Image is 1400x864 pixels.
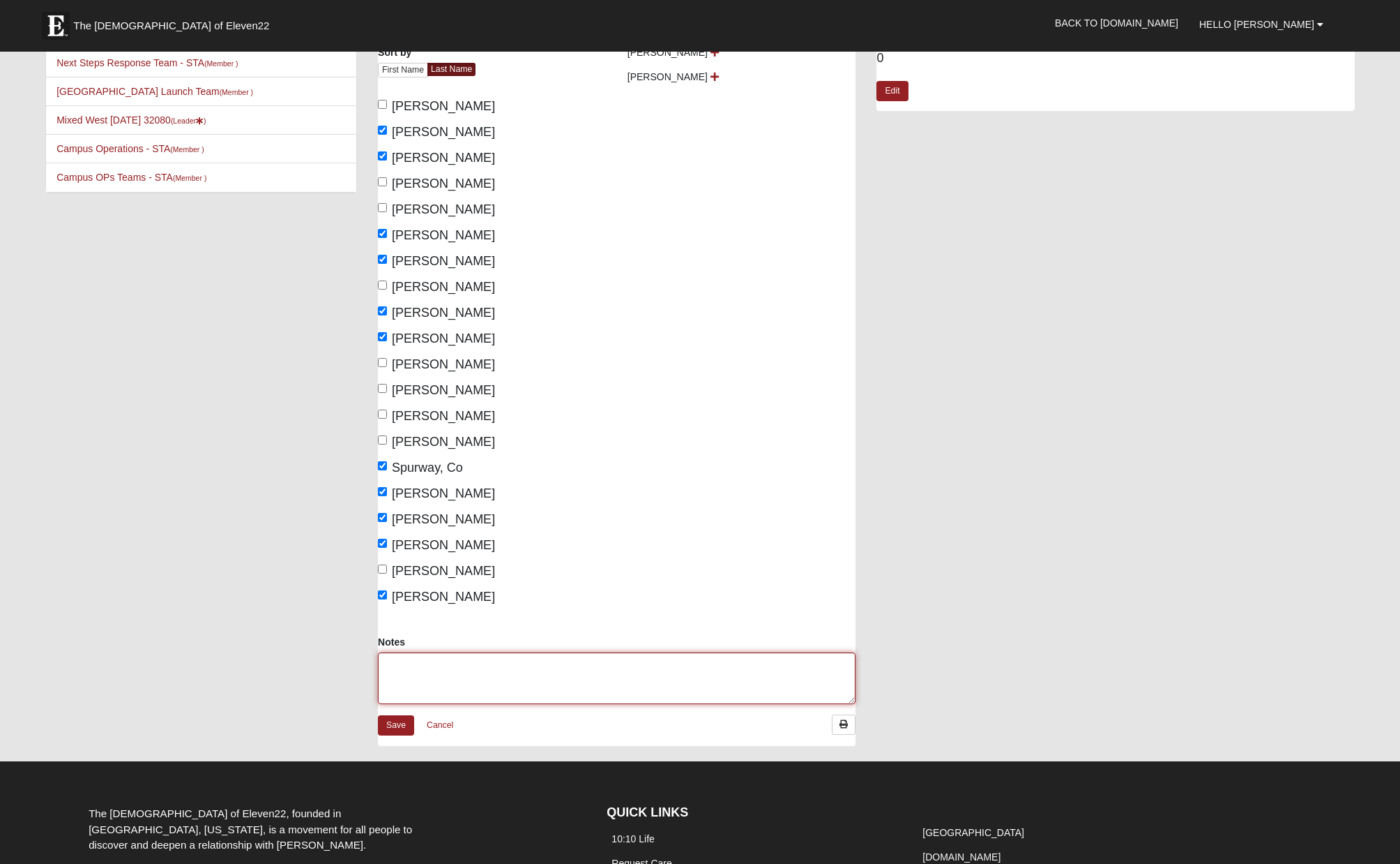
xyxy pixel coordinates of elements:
a: Last Name [427,63,475,76]
a: Save [378,715,414,736]
span: [PERSON_NAME] [627,71,708,82]
span: [PERSON_NAME] [392,151,495,165]
span: [PERSON_NAME] [392,177,495,191]
input: [PERSON_NAME] [378,229,387,238]
input: [PERSON_NAME] [378,177,387,186]
a: Print Attendance Roster [832,715,855,735]
span: [PERSON_NAME] [392,512,495,526]
a: [GEOGRAPHIC_DATA] [922,827,1024,838]
a: 10:10 Life [611,833,655,844]
span: [PERSON_NAME] [392,202,495,216]
dd: 0 [876,50,1354,68]
input: [PERSON_NAME] [378,126,387,135]
input: [PERSON_NAME] [378,203,387,212]
span: [PERSON_NAME] [392,332,495,345]
input: [PERSON_NAME] [378,410,387,419]
a: Cancel [418,715,462,736]
small: (Leader ) [171,117,206,125]
span: [PERSON_NAME] [392,564,495,578]
a: Campus OPs Teams - STA(Member ) [56,172,206,183]
small: (Member ) [170,145,204,154]
a: Back to [DOMAIN_NAME] [1044,6,1189,40]
a: Campus Operations - STA(Member ) [56,143,204,154]
input: [PERSON_NAME] [378,358,387,367]
a: The [DEMOGRAPHIC_DATA] of Eleven22 [35,5,314,40]
input: [PERSON_NAME] [378,539,387,548]
a: Add Person to Group [710,71,719,82]
input: [PERSON_NAME] [378,255,387,264]
span: [PERSON_NAME] [392,590,495,604]
span: [PERSON_NAME] [392,306,495,320]
input: [PERSON_NAME] [378,306,387,315]
a: First Name [378,63,428,77]
span: [PERSON_NAME] [392,228,495,242]
small: (Member ) [220,88,253,96]
input: [PERSON_NAME] [378,513,387,522]
input: [PERSON_NAME] [378,565,387,574]
a: Add Person to Group [710,47,719,58]
span: [PERSON_NAME] [627,47,708,58]
input: [PERSON_NAME] [378,151,387,161]
a: Edit [876,81,908,101]
span: [PERSON_NAME] [392,383,495,397]
a: Next Steps Response Team - STA(Member ) [56,57,238,68]
input: [PERSON_NAME] [378,435,387,445]
small: (Member ) [204,59,238,68]
img: Eleven22 logo [42,12,70,40]
input: [PERSON_NAME] [378,281,387,290]
span: [PERSON_NAME] [392,99,495,113]
span: [PERSON_NAME] [392,409,495,423]
label: Notes [378,635,405,649]
input: [PERSON_NAME] [378,332,387,341]
label: Sort by [378,45,411,59]
span: [PERSON_NAME] [392,280,495,294]
span: Hello [PERSON_NAME] [1199,19,1314,30]
input: Spurway, Co [378,461,387,470]
small: (Member ) [173,174,206,182]
span: Spurway, Co [392,461,463,475]
h4: QUICK LINKS [607,805,897,821]
input: [PERSON_NAME] [378,384,387,393]
input: [PERSON_NAME] [378,487,387,496]
a: Hello [PERSON_NAME] [1189,7,1334,42]
input: [PERSON_NAME] [378,100,387,109]
a: [GEOGRAPHIC_DATA] Launch Team(Member ) [56,86,253,97]
span: [PERSON_NAME] [392,357,495,371]
span: The [DEMOGRAPHIC_DATA] of Eleven22 [73,19,269,33]
span: [PERSON_NAME] [392,125,495,139]
span: [PERSON_NAME] [392,435,495,449]
span: [PERSON_NAME] [392,538,495,552]
span: [PERSON_NAME] [392,486,495,500]
a: Mixed West [DATE] 32080(Leader) [56,114,206,126]
input: [PERSON_NAME] [378,590,387,599]
span: [PERSON_NAME] [392,254,495,268]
